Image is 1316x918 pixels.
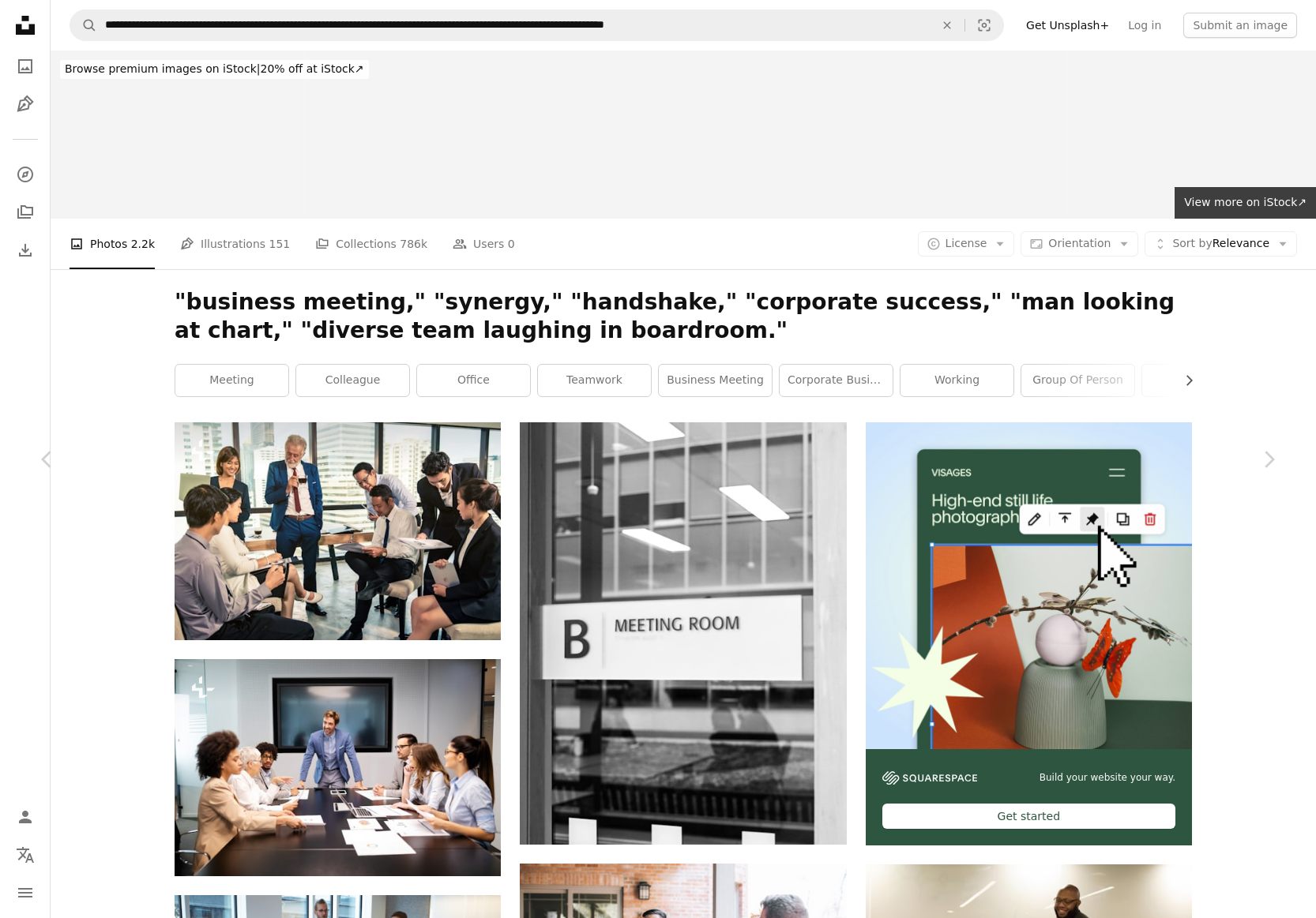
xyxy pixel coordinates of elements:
[780,365,893,396] a: corporate business
[520,422,846,845] img: a black and white photo of a meeting room
[1221,384,1316,535] a: Next
[882,804,1175,829] div: Get started
[175,523,501,538] a: Group of Business people teamwork meeting with CEO or manager in office conference room
[400,235,427,253] span: 786k
[866,422,1192,748] img: file-1723602894256-972c108553a7image
[1040,771,1175,785] span: Build your website your way.
[65,62,260,75] span: Browse premium images on iStock |
[1183,13,1297,38] button: Submit an image
[9,88,41,120] a: Illustrations
[866,422,1192,845] a: Build your website your way.Get started
[315,219,427,269] a: Collections 786k
[901,365,1013,396] a: working
[1021,365,1134,396] a: group of person
[930,10,964,40] button: Clear
[9,877,41,909] button: Menu
[1175,365,1192,396] button: scroll list to the right
[51,51,378,88] a: Browse premium images on iStock|20% off at iStock↗
[269,235,291,253] span: 151
[175,365,288,396] a: meeting
[296,365,409,396] a: colleague
[9,51,41,82] a: Photos
[65,62,364,75] span: 20% off at iStock ↗
[1017,13,1119,38] a: Get Unsplash+
[946,237,987,249] span: License
[965,10,1003,40] button: Visual search
[175,659,501,876] img: Corporate business people team and manager in a meeting
[1119,13,1171,38] a: Log in
[175,288,1192,345] h1: "business meeting," "synergy," "handshake," "corporate success," "man looking at chart," "diverse...
[9,801,41,833] a: Log in / Sign up
[70,10,97,40] button: Search Unsplash
[9,159,41,190] a: Explore
[175,760,501,774] a: Corporate business people team and manager in a meeting
[180,219,290,269] a: Illustrations 151
[9,197,41,228] a: Collections
[9,839,41,871] button: Language
[1142,365,1255,396] a: woman
[1184,196,1307,208] span: View more on iStock ↗
[70,9,1004,41] form: Find visuals sitewide
[175,422,501,639] img: Group of Business people teamwork meeting with CEO or manager in office conference room
[1145,231,1297,257] button: Sort byRelevance
[1172,237,1212,249] span: Sort by
[508,235,515,253] span: 0
[659,365,772,396] a: business meeting
[453,219,515,269] a: Users 0
[918,231,1015,257] button: License
[1048,237,1111,249] span: Orientation
[9,234,41,266] a: Download History
[520,626,846,640] a: a black and white photo of a meeting room
[882,771,977,785] img: file-1606177908946-d1eed1cbe4f5image
[1175,187,1316,219] a: View more on iStock↗
[1021,231,1138,257] button: Orientation
[538,365,651,396] a: teamwork
[1172,236,1269,252] span: Relevance
[417,365,530,396] a: office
